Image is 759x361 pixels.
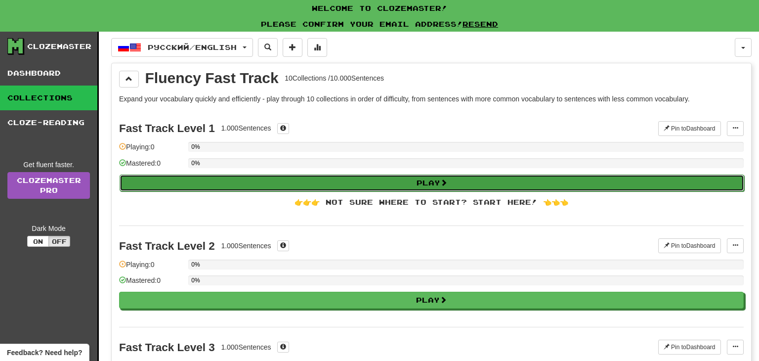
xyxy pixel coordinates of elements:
[221,342,271,352] div: 1.000 Sentences
[7,160,90,170] div: Get fluent faster.
[111,38,253,57] button: Русский/English
[119,122,215,135] div: Fast Track Level 1
[48,236,70,247] button: Off
[148,43,237,51] span: Русский / English
[119,275,183,292] div: Mastered: 0
[658,238,721,253] button: Pin toDashboard
[120,175,744,191] button: Play
[258,38,278,57] button: Search sentences
[7,348,82,358] span: Open feedback widget
[285,73,384,83] div: 10 Collections / 10.000 Sentences
[119,240,215,252] div: Fast Track Level 2
[307,38,327,57] button: More stats
[27,236,49,247] button: On
[463,20,498,28] a: Resend
[221,241,271,251] div: 1.000 Sentences
[221,123,271,133] div: 1.000 Sentences
[119,260,183,276] div: Playing: 0
[119,142,183,158] div: Playing: 0
[119,197,744,207] div: 👉👉👉 Not sure where to start? Start here! 👈👈👈
[283,38,302,57] button: Add sentence to collection
[27,42,91,51] div: Clozemaster
[658,121,721,136] button: Pin toDashboard
[119,341,215,354] div: Fast Track Level 3
[145,71,279,86] div: Fluency Fast Track
[119,292,744,309] button: Play
[119,158,183,175] div: Mastered: 0
[119,94,744,104] p: Expand your vocabulary quickly and efficiently - play through 10 collections in order of difficul...
[7,172,90,199] a: ClozemasterPro
[7,224,90,233] div: Dark Mode
[658,340,721,355] button: Pin toDashboard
